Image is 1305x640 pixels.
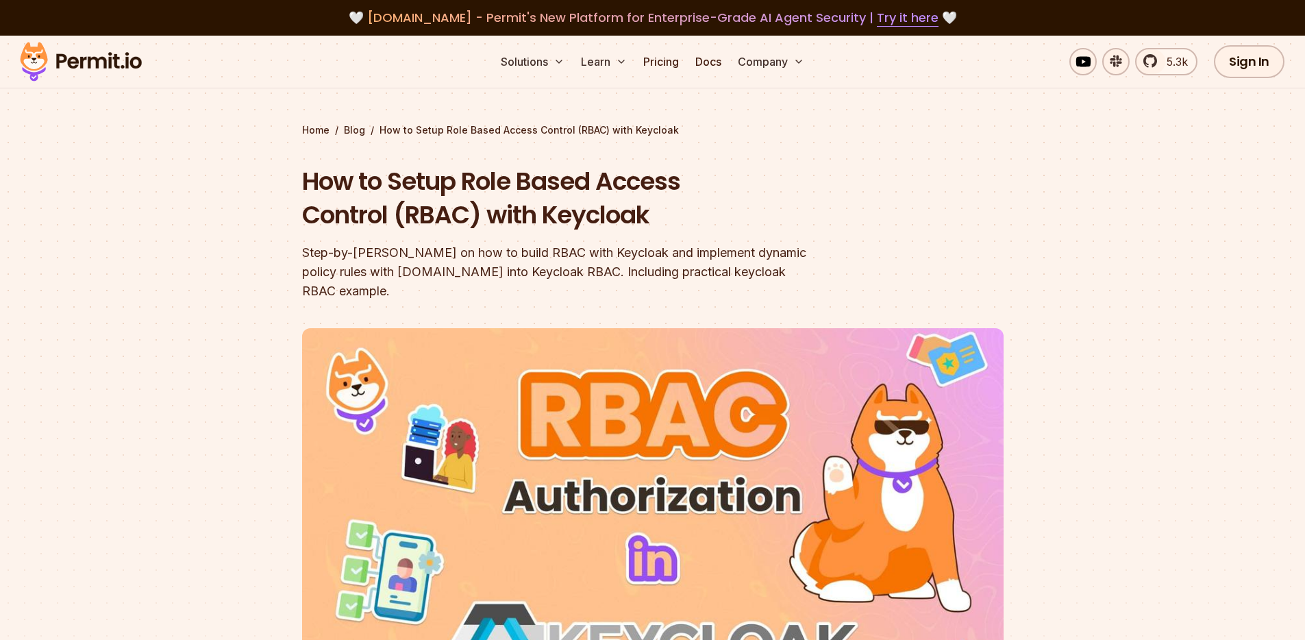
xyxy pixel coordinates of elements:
button: Company [732,48,810,75]
img: Permit logo [14,38,148,85]
a: Sign In [1214,45,1284,78]
a: Home [302,123,330,137]
a: Try it here [877,9,939,27]
a: Docs [690,48,727,75]
span: [DOMAIN_NAME] - Permit's New Platform for Enterprise-Grade AI Agent Security | [367,9,939,26]
div: 🤍 🤍 [33,8,1272,27]
a: 5.3k [1135,48,1197,75]
div: / / [302,123,1004,137]
button: Learn [575,48,632,75]
span: 5.3k [1158,53,1188,70]
button: Solutions [495,48,570,75]
div: Step-by-[PERSON_NAME] on how to build RBAC with Keycloak and implement dynamic policy rules with ... [302,243,828,301]
h1: How to Setup Role Based Access Control (RBAC) with Keycloak [302,164,828,232]
a: Blog [344,123,365,137]
a: Pricing [638,48,684,75]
